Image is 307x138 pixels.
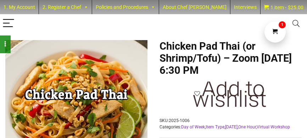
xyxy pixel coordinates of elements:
span: $25.00 [284,0,303,15]
h1: Chicken Pad Thai (or Shrimp/Tofu) – Zoom [DATE] 6:30 PM [160,40,302,76]
i: Cart [273,29,278,35]
span: 1 [279,21,286,28]
a: Cart1 [264,21,286,43]
a: Day of Week [181,125,205,129]
span: 2025-1006 [169,118,190,123]
i: Cart [264,5,270,10]
a: One Hour [238,125,256,129]
span: SKU: [160,117,302,124]
a: [DATE] [225,125,238,129]
button: Search [288,14,305,33]
a: Item Type [206,125,224,129]
span: 1 item [270,0,284,15]
span: Categories: , , , , [160,124,302,130]
a: Virtual Workshop [257,125,290,129]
